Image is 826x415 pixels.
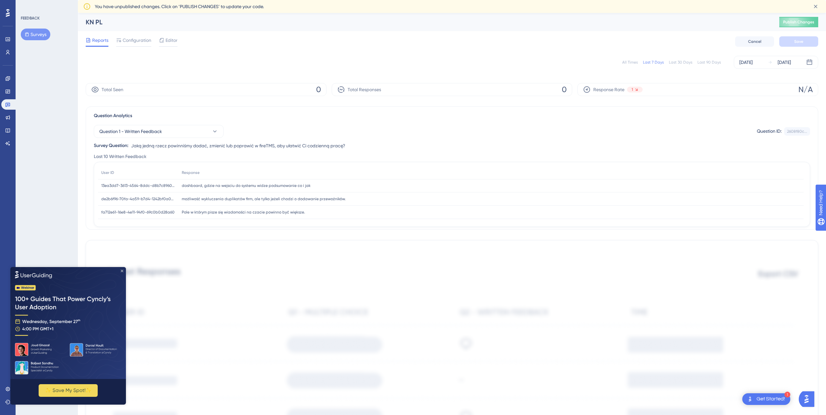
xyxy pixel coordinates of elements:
[92,36,108,44] span: Reports
[787,129,807,134] div: 2608f80c...
[99,128,162,135] span: Question 1 - Written Feedback
[123,36,151,44] span: Configuration
[101,196,175,201] span: de2b6f96-70fa-4a59-b7d4-1242bf0a0615
[643,60,664,65] div: Last 7 Days
[669,60,692,65] div: Last 30 Days
[757,396,785,403] div: Get Started!
[15,2,41,9] span: Need Help?
[28,117,87,130] button: ✨ Save My Spot!✨
[798,84,813,95] span: N/A
[784,392,790,397] div: 1
[94,112,132,120] span: Question Analytics
[778,58,791,66] div: [DATE]
[182,170,200,175] span: Response
[182,183,311,188] span: dashboard, gdzie na wejsciu do systemu widze podsumowanie co i jak
[348,86,381,93] span: Total Responses
[799,389,818,409] iframe: UserGuiding AI Assistant Launcher
[166,36,178,44] span: Editor
[622,60,638,65] div: All Times
[739,58,753,66] div: [DATE]
[742,393,790,405] div: Open Get Started! checklist, remaining modules: 1
[757,127,782,136] div: Question ID:
[632,87,633,92] span: 1
[735,36,774,47] button: Cancel
[101,183,175,188] span: 13ea3dd7-3613-4564-8ddc-d8b7c89605ef
[182,196,346,201] span: możliwość wykluczenia duplikatów firm, ale tylko jeżeli chodzi o dodawanie przewoźników.
[779,36,818,47] button: Save
[131,142,345,150] span: Jaką jedną rzecz powinniśmy dodać, zmienić lub poprawić w fireTMS, aby ułatwić Ci codzienną pracę?
[101,210,175,215] span: fa712e61-16e8-4e11-94f0-69c0b0d28a60
[95,3,264,10] span: You have unpublished changes. Click on ‘PUBLISH CHANGES’ to update your code.
[94,142,129,150] div: Survey Question:
[182,210,305,215] span: Pole w którym pisze się wiadomości na czacie powinno być większe.
[697,60,721,65] div: Last 90 Days
[102,86,123,93] span: Total Seen
[101,170,114,175] span: User ID
[783,19,814,25] span: Publish Changes
[94,153,146,161] span: Last 10 Written Feedback
[110,3,113,5] div: Close Preview
[562,84,567,95] span: 0
[94,125,224,138] button: Question 1 - Written Feedback
[316,84,321,95] span: 0
[748,39,761,44] span: Cancel
[779,17,818,27] button: Publish Changes
[21,16,40,21] div: FEEDBACK
[86,18,763,27] div: KN PL
[593,86,624,93] span: Response Rate
[794,39,803,44] span: Save
[21,29,50,40] button: Surveys
[746,395,754,403] img: launcher-image-alternative-text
